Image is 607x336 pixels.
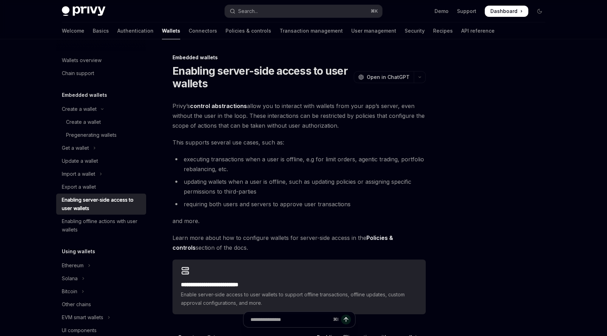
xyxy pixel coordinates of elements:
li: requiring both users and servers to approve user transactions [172,199,426,209]
button: Toggle Bitcoin section [56,285,146,298]
h1: Enabling server-side access to user wallets [172,65,351,90]
a: API reference [461,22,495,39]
div: EVM smart wallets [62,313,103,322]
button: Toggle Get a wallet section [56,142,146,154]
button: Toggle EVM smart wallets section [56,311,146,324]
button: Toggle Solana section [56,272,146,285]
h5: Using wallets [62,247,95,256]
button: Open search [225,5,382,18]
div: Pregenerating wallets [66,131,117,139]
input: Ask a question... [250,312,330,327]
a: Basics [93,22,109,39]
a: Wallets overview [56,54,146,67]
div: Create a wallet [66,118,101,126]
span: Open in ChatGPT [367,74,410,81]
a: Demo [435,8,449,15]
div: Update a wallet [62,157,98,165]
div: Import a wallet [62,170,95,178]
span: ⌘ K [371,8,378,14]
a: Pregenerating wallets [56,129,146,141]
a: Recipes [433,22,453,39]
div: Get a wallet [62,144,89,152]
div: Embedded wallets [172,54,426,61]
li: updating wallets when a user is offline, such as updating policies or assigning specific permissi... [172,177,426,196]
button: Send message [341,315,351,324]
button: Toggle dark mode [534,6,545,17]
h5: Embedded wallets [62,91,107,99]
div: Enabling offline actions with user wallets [62,217,142,234]
a: Transaction management [280,22,343,39]
a: Authentication [117,22,154,39]
button: Open in ChatGPT [354,71,414,83]
div: UI components [62,326,97,335]
a: Create a wallet [56,116,146,128]
div: Export a wallet [62,183,96,191]
div: Enabling server-side access to user wallets [62,196,142,213]
button: Toggle Ethereum section [56,259,146,272]
a: Other chains [56,298,146,311]
span: Enable server-side access to user wallets to support offline transactions, offline updates, custo... [181,290,417,307]
span: Learn more about how to configure wallets for server-side access in the section of the docs. [172,233,426,253]
a: User management [351,22,396,39]
a: Support [457,8,476,15]
a: Wallets [162,22,180,39]
a: Welcome [62,22,84,39]
a: Security [405,22,425,39]
div: Ethereum [62,261,84,270]
div: Other chains [62,300,91,309]
span: Privy’s allow you to interact with wallets from your app’s server, even without the user in the l... [172,101,426,130]
a: Policies & controls [226,22,271,39]
a: Update a wallet [56,155,146,167]
div: Create a wallet [62,105,97,113]
img: dark logo [62,6,105,16]
button: Toggle Create a wallet section [56,103,146,115]
a: Chain support [56,67,146,80]
span: and more. [172,216,426,226]
a: Dashboard [485,6,528,17]
a: Export a wallet [56,181,146,193]
a: control abstractions [190,102,247,110]
a: Enabling server-side access to user wallets [56,194,146,215]
button: Toggle Import a wallet section [56,168,146,180]
a: Enabling offline actions with user wallets [56,215,146,236]
div: Search... [238,7,258,15]
a: Connectors [189,22,217,39]
span: Dashboard [490,8,517,15]
div: Solana [62,274,78,283]
li: executing transactions when a user is offline, e.g for limit orders, agentic trading, portfolio r... [172,154,426,174]
div: Chain support [62,69,94,78]
div: Bitcoin [62,287,77,296]
span: This supports several use cases, such as: [172,137,426,147]
div: Wallets overview [62,56,102,65]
